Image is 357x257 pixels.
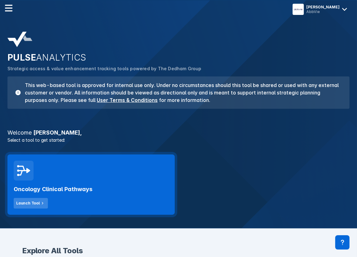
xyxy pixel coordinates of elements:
[7,129,32,136] span: Welcome
[7,32,32,47] img: pulse-analytics-logo
[16,200,40,206] div: Launch Tool
[21,81,342,104] h3: This web-based tool is approved for internal use only. Under no circumstances should this tool be...
[7,154,175,215] a: Oncology Clinical PathwaysLaunch Tool
[36,52,86,63] span: ANALYTICS
[5,4,12,12] img: menu--horizontal.svg
[22,247,335,255] h2: Explore All Tools
[7,52,350,63] h2: PULSE
[4,137,353,143] p: Select a tool to get started:
[4,130,353,135] h3: [PERSON_NAME] ,
[306,9,340,14] div: AbbVie
[14,198,48,209] button: Launch Tool
[7,65,350,72] p: Strategic access & value enhancement tracking tools powered by The Dedham Group
[335,235,350,250] div: Contact Support
[294,5,303,14] img: menu button
[306,5,340,9] div: [PERSON_NAME]
[14,186,92,193] h2: Oncology Clinical Pathways
[97,97,158,103] a: User Terms & Conditions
